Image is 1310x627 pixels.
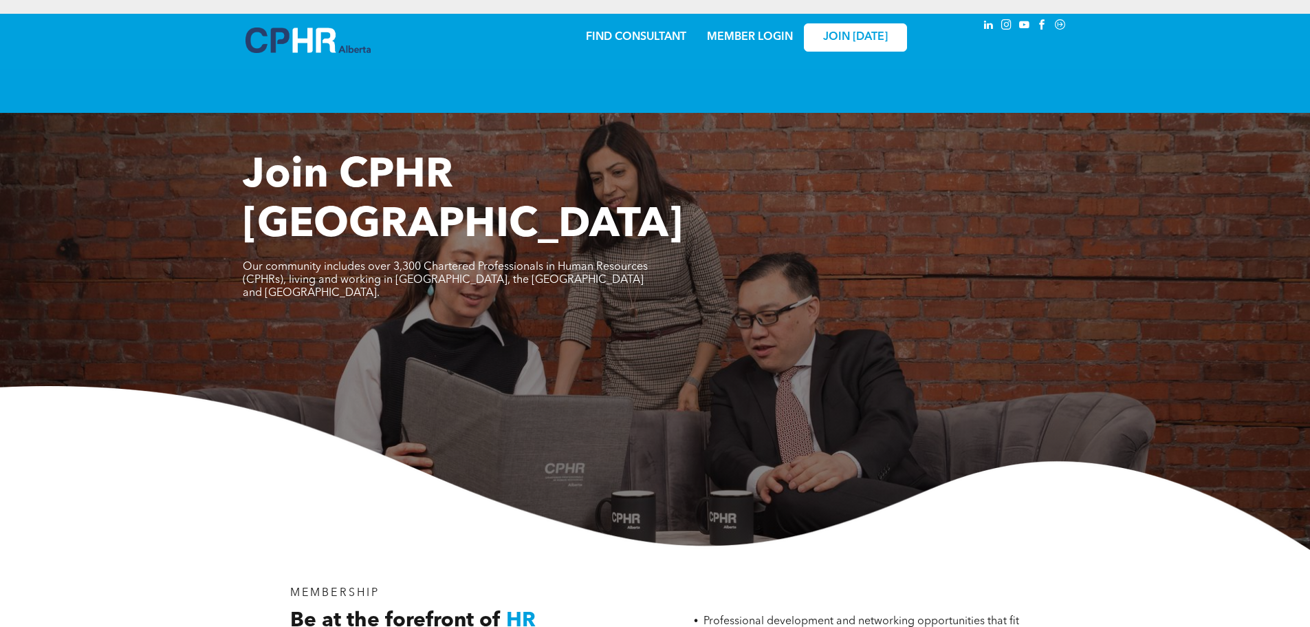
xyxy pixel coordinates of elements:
[999,17,1014,36] a: instagram
[981,17,996,36] a: linkedin
[290,588,380,599] span: MEMBERSHIP
[804,23,907,52] a: JOIN [DATE]
[1053,17,1068,36] a: Social network
[243,156,683,246] span: Join CPHR [GEOGRAPHIC_DATA]
[245,28,371,53] img: A blue and white logo for cp alberta
[586,32,686,43] a: FIND CONSULTANT
[243,262,648,299] span: Our community includes over 3,300 Chartered Professionals in Human Resources (CPHRs), living and ...
[707,32,793,43] a: MEMBER LOGIN
[1017,17,1032,36] a: youtube
[823,31,888,44] span: JOIN [DATE]
[1035,17,1050,36] a: facebook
